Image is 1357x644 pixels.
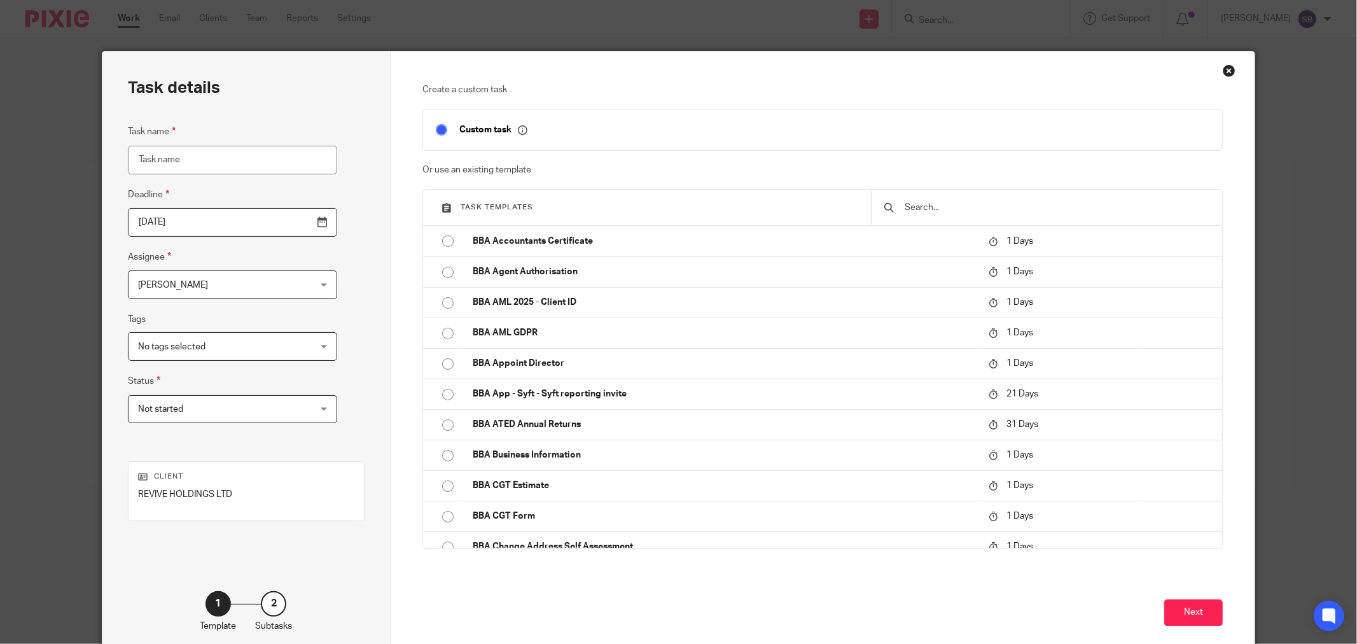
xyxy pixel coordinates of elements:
[1006,512,1033,521] span: 1 Days
[1006,359,1033,368] span: 1 Days
[1006,328,1033,337] span: 1 Days
[422,164,1223,176] p: Or use an existing template
[128,146,337,174] input: Task name
[473,265,976,278] p: BBA Agent Authorisation
[903,200,1209,214] input: Search...
[138,405,183,414] span: Not started
[1006,298,1033,307] span: 1 Days
[1006,389,1038,398] span: 21 Days
[128,208,337,237] input: Pick a date
[200,620,236,633] p: Template
[255,620,292,633] p: Subtasks
[128,77,220,99] h2: Task details
[461,204,533,211] span: Task templates
[473,235,976,248] p: BBA Accountants Certificate
[138,472,354,482] p: Client
[473,326,976,339] p: BBA AML GDPR
[1164,599,1223,627] button: Next
[1006,451,1033,459] span: 1 Days
[128,374,160,388] label: Status
[128,187,169,202] label: Deadline
[138,488,354,501] p: REVIVE HOLDINGS LTD
[473,296,976,309] p: BBA AML 2025 - Client ID
[473,510,976,522] p: BBA CGT Form
[473,418,976,431] p: BBA ATED Annual Returns
[1006,237,1033,246] span: 1 Days
[473,479,976,492] p: BBA CGT Estimate
[138,342,205,351] span: No tags selected
[128,313,146,326] label: Tags
[205,591,231,617] div: 1
[138,281,208,290] span: [PERSON_NAME]
[1006,267,1033,276] span: 1 Days
[128,249,171,264] label: Assignee
[1223,64,1235,77] div: Close this dialog window
[261,591,286,617] div: 2
[459,124,527,136] p: Custom task
[1006,420,1038,429] span: 31 Days
[422,83,1223,96] p: Create a custom task
[128,124,176,139] label: Task name
[473,357,976,370] p: BBA Appoint Director
[1006,481,1033,490] span: 1 Days
[473,388,976,400] p: BBA App - Syft - Syft reporting invite
[1006,542,1033,551] span: 1 Days
[473,540,976,553] p: BBA Change Address Self Assessment
[473,449,976,461] p: BBA Business Information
